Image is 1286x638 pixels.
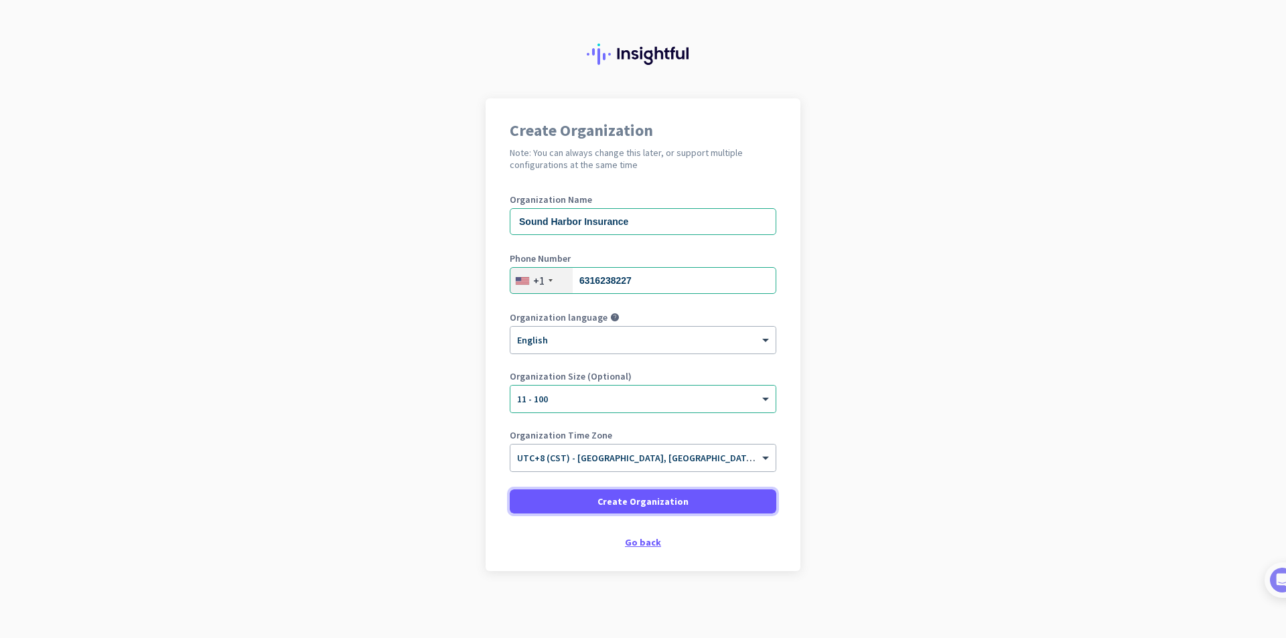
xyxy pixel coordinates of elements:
[610,313,620,322] i: help
[510,254,776,263] label: Phone Number
[510,208,776,235] input: What is the name of your organization?
[510,372,776,381] label: Organization Size (Optional)
[510,267,776,294] input: 201-555-0123
[533,274,545,287] div: +1
[587,44,699,65] img: Insightful
[510,489,776,513] button: Create Organization
[510,430,776,440] label: Organization Time Zone
[510,123,776,139] h1: Create Organization
[510,147,776,171] h2: Note: You can always change this later, or support multiple configurations at the same time
[510,195,776,204] label: Organization Name
[597,495,689,508] span: Create Organization
[510,313,608,322] label: Organization language
[510,538,776,547] div: Go back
